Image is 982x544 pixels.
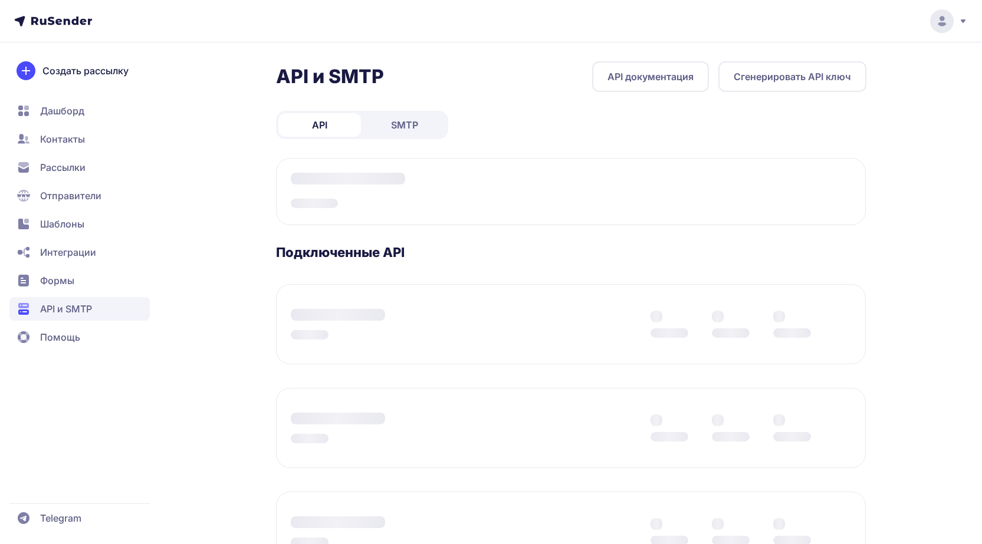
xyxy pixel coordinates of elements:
[40,273,74,288] span: Формы
[42,64,129,78] span: Создать рассылку
[40,302,92,316] span: API и SMTP
[40,217,84,231] span: Шаблоны
[40,330,80,344] span: Помощь
[718,61,866,92] button: Сгенерировать API ключ
[40,104,84,118] span: Дашборд
[40,189,101,203] span: Отправители
[312,118,327,132] span: API
[276,65,384,88] h2: API и SMTP
[391,118,418,132] span: SMTP
[278,113,361,137] a: API
[9,506,150,530] a: Telegram
[40,160,86,174] span: Рассылки
[363,113,446,137] a: SMTP
[40,132,85,146] span: Контакты
[40,511,81,525] span: Telegram
[40,245,96,259] span: Интеграции
[592,61,709,92] a: API документация
[276,244,866,261] h3: Подключенные API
